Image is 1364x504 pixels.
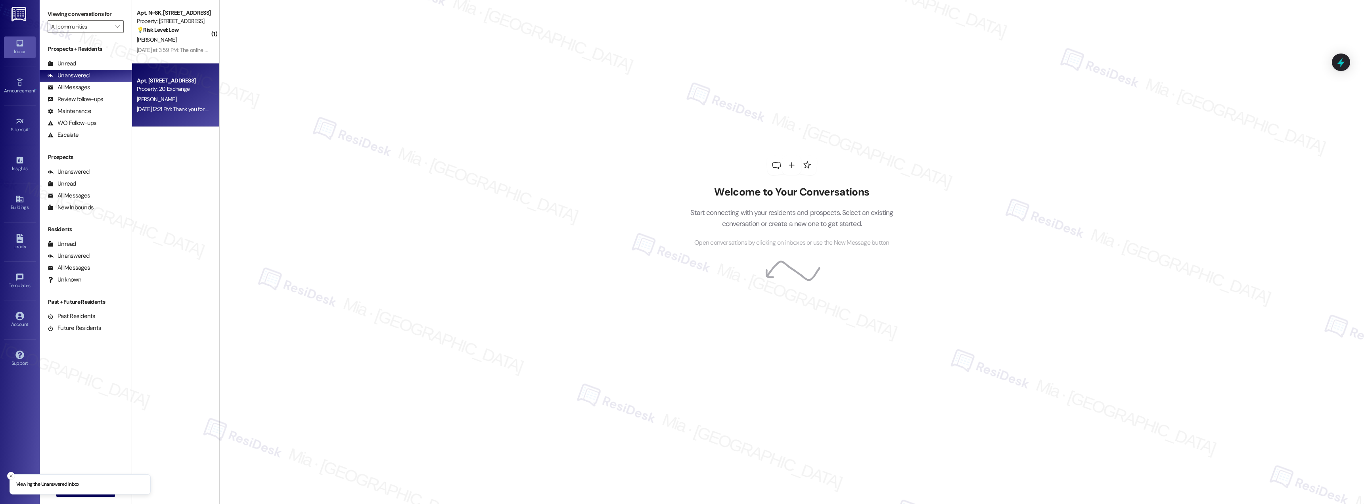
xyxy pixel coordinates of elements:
a: Templates • [4,270,36,292]
a: Buildings [4,192,36,214]
div: Review follow-ups [48,95,103,103]
div: Unanswered [48,71,90,80]
div: WO Follow-ups [48,119,96,127]
div: Unread [48,240,76,248]
a: Insights • [4,153,36,175]
div: Future Residents [48,324,101,332]
div: [DATE] at 3:59 PM: The online process required us to enter information about movers and reserving... [137,46,862,54]
a: Site Visit • [4,115,36,136]
div: Prospects + Residents [40,45,132,53]
div: Property: 20 Exchange [137,85,210,93]
a: Inbox [4,36,36,58]
label: Viewing conversations for [48,8,124,20]
a: Account [4,309,36,331]
div: Property: [STREET_ADDRESS] [137,17,210,25]
div: Past Residents [48,312,96,320]
span: [PERSON_NAME] [137,96,176,103]
i:  [115,23,119,30]
input: All communities [51,20,111,33]
div: New Inbounds [48,203,94,212]
span: Open conversations by clicking on inboxes or use the New Message button [694,238,889,248]
p: Start connecting with your residents and prospects. Select an existing conversation or create a n... [678,207,905,230]
div: All Messages [48,83,90,92]
div: Escalate [48,131,79,139]
span: • [27,165,29,170]
button: Close toast [7,472,15,480]
div: [DATE] 12:21 PM: Thank you for contacting our leasing department. A leasing partner will be in to... [137,105,492,113]
span: • [29,126,30,131]
span: • [35,87,36,92]
div: Maintenance [48,107,91,115]
a: Leads [4,232,36,253]
p: Viewing the Unanswered inbox [16,481,79,488]
div: Unknown [48,276,81,284]
div: Unanswered [48,168,90,176]
span: • [31,282,32,287]
div: Past + Future Residents [40,298,132,306]
div: Apt. [STREET_ADDRESS] [137,77,210,85]
span: [PERSON_NAME] [137,36,176,43]
div: Unanswered [48,252,90,260]
div: Prospects [40,153,132,161]
div: Unread [48,180,76,188]
div: Residents [40,225,132,234]
strong: 💡 Risk Level: Low [137,26,179,33]
div: All Messages [48,192,90,200]
div: All Messages [48,264,90,272]
img: ResiDesk Logo [11,7,28,21]
a: Support [4,348,36,370]
div: Apt. N~8K, [STREET_ADDRESS] [137,9,210,17]
div: Unread [48,59,76,68]
h2: Welcome to Your Conversations [678,186,905,199]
